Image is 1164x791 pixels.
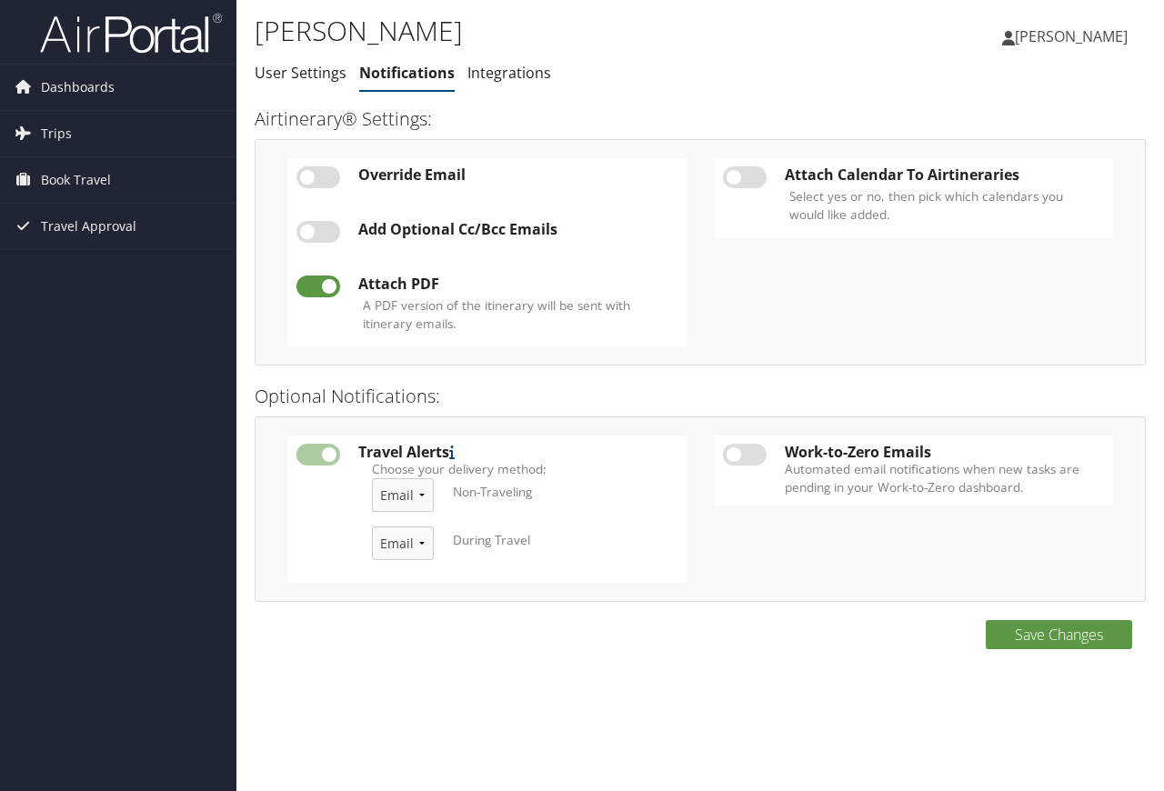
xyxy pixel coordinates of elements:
img: airportal-logo.png [40,12,222,55]
a: [PERSON_NAME] [1002,9,1146,64]
a: Integrations [467,63,551,83]
span: Trips [41,111,72,156]
div: Attach Calendar To Airtineraries [785,166,1104,183]
label: Non-Traveling [453,483,532,501]
h3: Airtinerary® Settings: [255,106,1146,132]
label: Choose your delivery method: [372,460,664,478]
span: Travel Approval [41,204,136,249]
div: Attach PDF [358,275,677,292]
a: User Settings [255,63,346,83]
div: Add Optional Cc/Bcc Emails [358,221,677,237]
span: [PERSON_NAME] [1015,26,1128,46]
h3: Optional Notifications: [255,384,1146,409]
span: Dashboards [41,65,115,110]
div: Override Email [358,166,677,183]
div: Work-to-Zero Emails [785,444,1104,460]
button: Save Changes [986,620,1132,649]
div: Travel Alerts [358,444,677,460]
label: During Travel [453,531,530,549]
label: Automated email notifications when new tasks are pending in your Work-to-Zero dashboard. [785,460,1104,497]
h1: [PERSON_NAME] [255,12,848,50]
label: Select yes or no, then pick which calendars you would like added. [789,187,1099,225]
a: Notifications [359,63,455,83]
span: Book Travel [41,157,111,203]
label: A PDF version of the itinerary will be sent with itinerary emails. [363,296,673,334]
